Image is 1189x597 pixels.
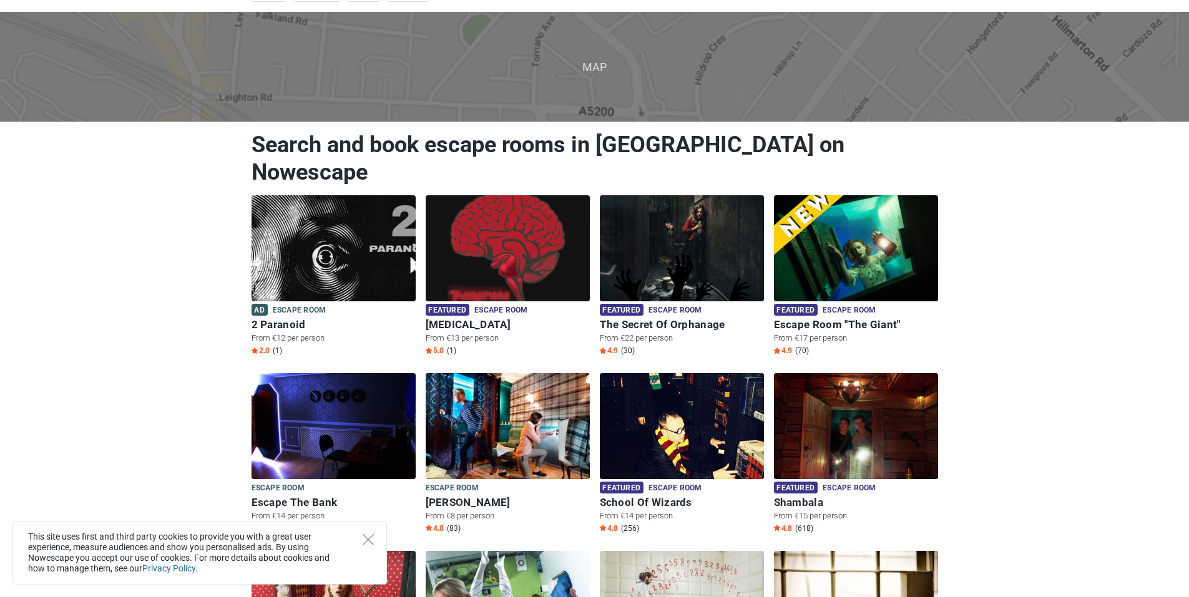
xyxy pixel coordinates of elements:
[621,346,635,356] span: (30)
[474,304,527,318] span: Escape room
[12,521,387,585] div: This site uses first and third party cookies to provide you with a great user experience, measure...
[426,496,590,509] h6: [PERSON_NAME]
[252,373,416,536] a: Escape The Bank Escape room Escape The Bank From €14 per person Star4.8 (420)
[600,373,764,479] img: School Of Wizards
[252,346,270,356] span: 2.0
[774,195,938,301] img: Escape Room "The Giant"
[426,195,590,358] a: Paranoia Featured Escape room [MEDICAL_DATA] From €13 per person Star5.0 (1)
[273,346,282,356] span: (1)
[600,525,606,531] img: Star
[621,523,639,533] span: (256)
[426,346,444,356] span: 5.0
[252,510,416,522] p: From €14 per person
[795,346,809,356] span: (70)
[252,496,416,509] h6: Escape The Bank
[252,318,416,331] h6: 2 Paranoid
[823,482,876,495] span: Escape room
[426,318,590,331] h6: [MEDICAL_DATA]
[600,523,618,533] span: 4.8
[252,347,258,354] img: Star
[426,347,432,354] img: Star
[252,195,416,358] a: 2 Paranoid Ad Escape room 2 Paranoid From €12 per person Star2.0 (1)
[795,523,813,533] span: (618)
[774,304,818,316] span: Featured
[426,510,590,522] p: From €8 per person
[774,525,780,531] img: Star
[600,482,643,493] span: Featured
[600,195,764,301] img: The Secret Of Orphanage
[774,195,938,358] a: Escape Room "The Giant" Featured Escape room Escape Room "The Giant" From €17 per person Star4.9 ...
[142,563,195,573] a: Privacy Policy
[600,346,618,356] span: 4.9
[426,373,590,479] img: Sherlock Holmes
[774,496,938,509] h6: Shambala
[774,346,792,356] span: 4.9
[426,482,479,495] span: Escape room
[774,510,938,522] p: From €15 per person
[774,373,938,536] a: Shambala Featured Escape room Shambala From €15 per person Star4.8 (618)
[426,332,590,344] p: From €13 per person
[426,525,432,531] img: Star
[774,347,780,354] img: Star
[363,534,374,545] button: Close
[252,131,938,186] h1: Search and book escape rooms in [GEOGRAPHIC_DATA] on Nowescape
[823,304,876,318] span: Escape room
[252,332,416,344] p: From €12 per person
[600,496,764,509] h6: School Of Wizards
[600,332,764,344] p: From €22 per person
[648,304,702,318] span: Escape room
[648,482,702,495] span: Escape room
[426,195,590,301] img: Paranoia
[273,304,326,318] span: Escape room
[600,304,643,316] span: Featured
[774,373,938,479] img: Shambala
[447,523,461,533] span: (83)
[774,332,938,344] p: From €17 per person
[600,195,764,358] a: The Secret Of Orphanage Featured Escape room The Secret Of Orphanage From €22 per person Star4.9 ...
[252,195,416,301] img: 2 Paranoid
[426,304,469,316] span: Featured
[600,373,764,536] a: School Of Wizards Featured Escape room School Of Wizards From €14 per person Star4.8 (256)
[600,347,606,354] img: Star
[774,482,818,493] span: Featured
[600,318,764,331] h6: The Secret Of Orphanage
[426,523,444,533] span: 4.8
[252,304,268,316] span: Ad
[774,523,792,533] span: 4.8
[252,482,305,495] span: Escape room
[426,373,590,536] a: Sherlock Holmes Escape room [PERSON_NAME] From €8 per person Star4.8 (83)
[600,510,764,522] p: From €14 per person
[447,346,456,356] span: (1)
[252,373,416,479] img: Escape The Bank
[774,318,938,331] h6: Escape Room "The Giant"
